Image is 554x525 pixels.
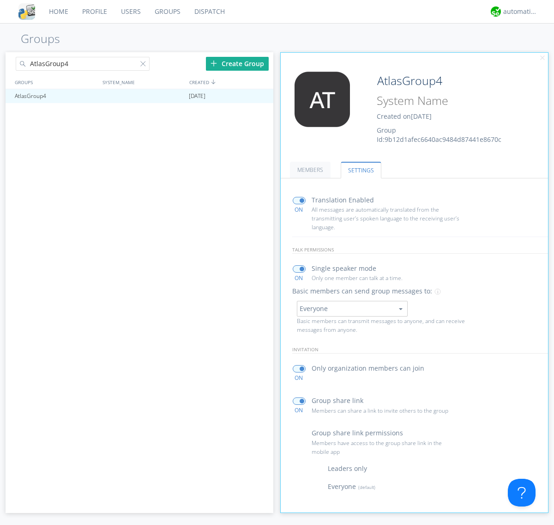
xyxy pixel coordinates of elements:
p: All messages are automatically translated from the transmitting user’s spoken language to the rec... [312,205,459,232]
p: Members have access to the group share link in the mobile app [312,439,459,456]
a: SETTINGS [341,162,381,178]
a: AtlasGroup4[DATE] [6,89,273,103]
p: Single speaker mode [312,263,376,274]
p: Everyone [328,482,375,492]
input: Search groups [16,57,150,71]
div: ON [289,274,309,282]
span: [DATE] [411,112,432,121]
div: automation+atlas [503,7,538,16]
span: (default) [356,484,375,490]
img: d2d01cd9b4174d08988066c6d424eccd [491,6,501,17]
button: Everyone [297,301,408,317]
div: GROUPS [12,75,98,89]
div: ON [289,374,309,382]
p: Translation Enabled [312,195,374,205]
p: invitation [292,346,548,354]
a: MEMBERS [290,162,331,178]
span: [DATE] [189,89,205,103]
p: talk permissions [292,246,548,254]
div: CREATED [187,75,274,89]
img: 373638.png [288,72,357,127]
p: Basic members can transmit messages to anyone, and can receive messages from anyone. [297,317,470,334]
input: System Name [373,92,523,110]
iframe: Toggle Customer Support [508,479,536,507]
p: Group share link permissions [312,428,403,438]
div: ON [289,206,309,214]
span: Created on [377,112,432,121]
img: cancel.svg [539,55,546,61]
div: ON [289,406,309,414]
img: cddb5a64eb264b2086981ab96f4c1ba7 [18,3,35,20]
img: plus.svg [211,60,217,67]
p: Members can share a link to invite others to the group [312,406,459,415]
div: AtlasGroup4 [12,89,99,103]
p: Basic members can send group messages to: [292,286,432,296]
p: Leaders only [328,464,367,474]
p: Only organization members can join [312,363,424,373]
input: Group Name [373,72,523,90]
p: Group share link [312,396,363,406]
div: Create Group [206,57,269,71]
span: Group Id: 9b12d1afec6640ac9484d87441e8670c [377,126,501,144]
div: SYSTEM_NAME [100,75,187,89]
p: Only one member can talk at a time. [312,274,459,282]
